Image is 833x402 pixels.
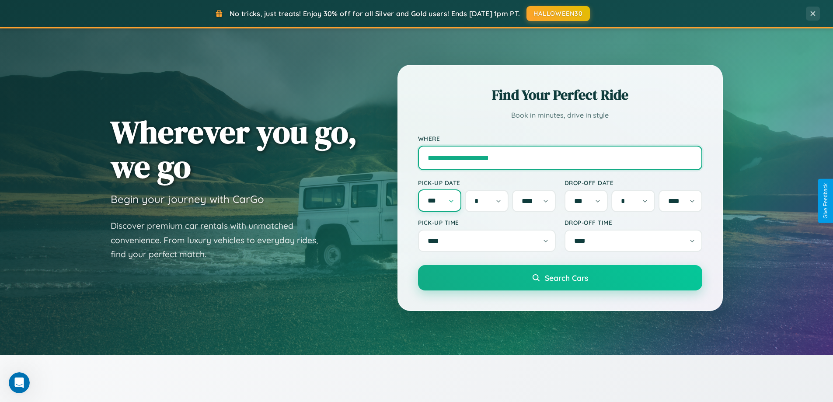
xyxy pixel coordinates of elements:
[418,219,556,226] label: Pick-up Time
[565,179,702,186] label: Drop-off Date
[418,265,702,290] button: Search Cars
[526,6,590,21] button: HALLOWEEN30
[230,9,520,18] span: No tricks, just treats! Enjoy 30% off for all Silver and Gold users! Ends [DATE] 1pm PT.
[111,115,357,184] h1: Wherever you go, we go
[9,372,30,393] iframe: Intercom live chat
[418,109,702,122] p: Book in minutes, drive in style
[545,273,588,283] span: Search Cars
[111,192,264,206] h3: Begin your journey with CarGo
[418,179,556,186] label: Pick-up Date
[823,183,829,219] div: Give Feedback
[418,135,702,142] label: Where
[565,219,702,226] label: Drop-off Time
[111,219,329,262] p: Discover premium car rentals with unmatched convenience. From luxury vehicles to everyday rides, ...
[418,85,702,105] h2: Find Your Perfect Ride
